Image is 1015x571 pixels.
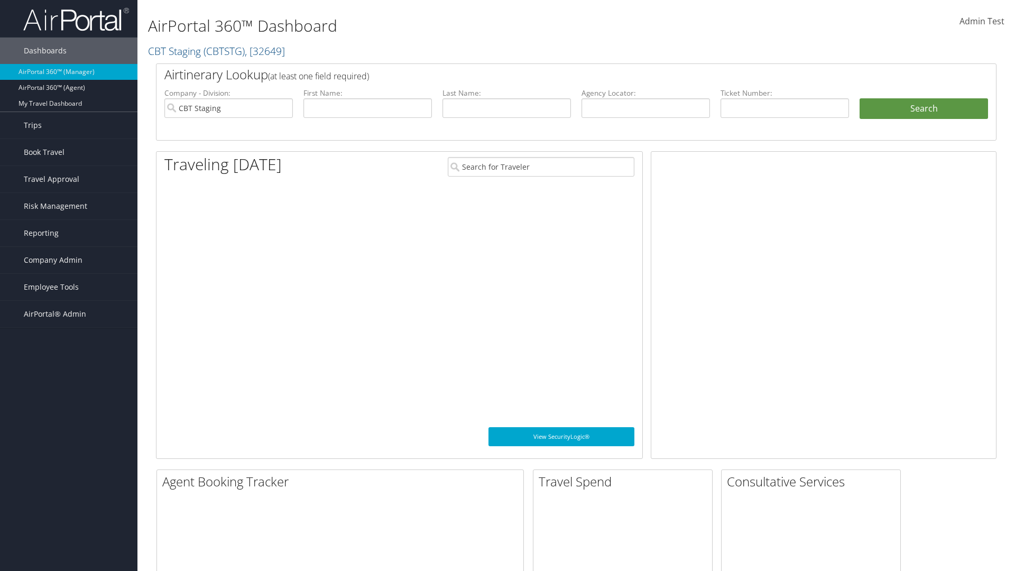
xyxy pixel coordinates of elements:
a: Admin Test [959,5,1004,38]
span: , [ 32649 ] [245,44,285,58]
label: Last Name: [442,88,571,98]
button: Search [860,98,988,119]
h2: Agent Booking Tracker [162,473,523,491]
h1: AirPortal 360™ Dashboard [148,15,719,37]
span: (at least one field required) [268,70,369,82]
h2: Airtinerary Lookup [164,66,918,84]
span: Company Admin [24,247,82,273]
h2: Consultative Services [727,473,900,491]
span: ( CBTSTG ) [204,44,245,58]
span: Dashboards [24,38,67,64]
label: Company - Division: [164,88,293,98]
img: airportal-logo.png [23,7,129,32]
h1: Traveling [DATE] [164,153,282,176]
span: AirPortal® Admin [24,301,86,327]
a: CBT Staging [148,44,285,58]
span: Employee Tools [24,274,79,300]
span: Reporting [24,220,59,246]
label: Ticket Number: [721,88,849,98]
span: Book Travel [24,139,64,165]
a: View SecurityLogic® [488,427,634,446]
span: Trips [24,112,42,139]
label: First Name: [303,88,432,98]
label: Agency Locator: [582,88,710,98]
span: Admin Test [959,15,1004,27]
h2: Travel Spend [539,473,712,491]
span: Risk Management [24,193,87,219]
span: Travel Approval [24,166,79,192]
input: Search for Traveler [448,157,634,177]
